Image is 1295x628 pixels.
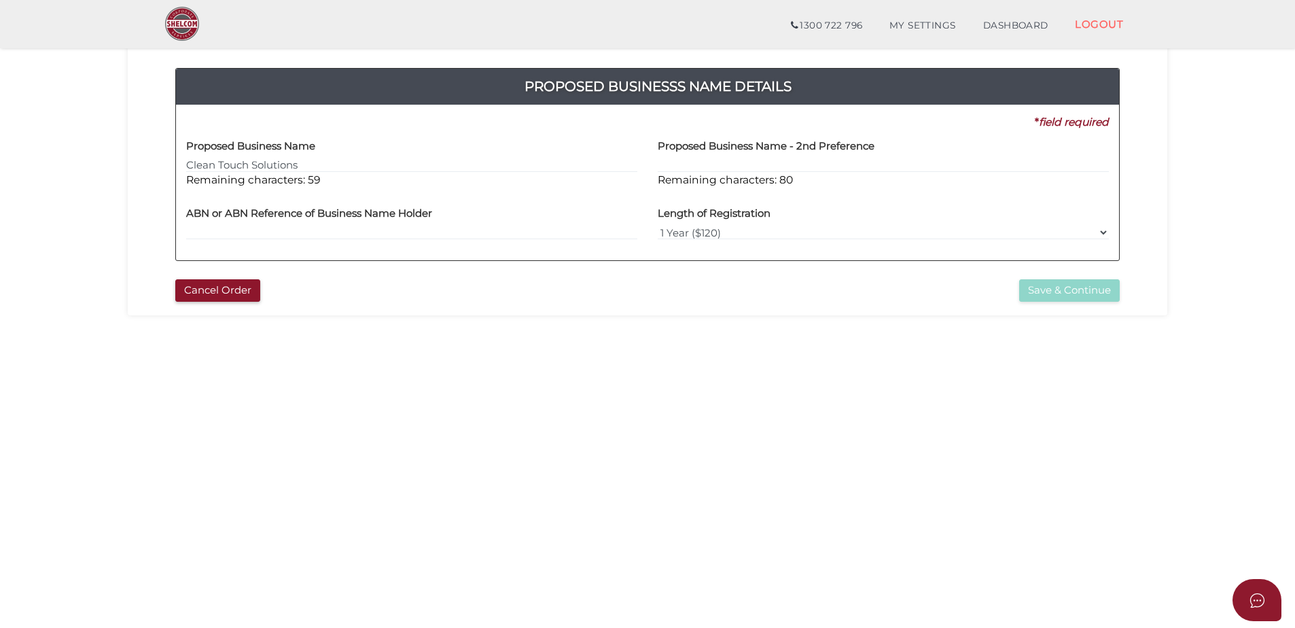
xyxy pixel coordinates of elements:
[175,279,260,302] button: Cancel Order
[186,208,432,220] h4: ABN or ABN Reference of Business Name Holder
[658,208,770,220] h4: Length of Registration
[658,141,874,152] h4: Proposed Business Name - 2nd Preference
[186,141,315,152] h4: Proposed Business Name
[970,12,1062,39] a: DASHBOARD
[658,173,793,186] span: Remaining characters: 80
[1019,279,1120,302] button: Save & Continue
[777,12,876,39] a: 1300 722 796
[1039,116,1109,128] i: field required
[186,75,1129,97] h4: Proposed Businesss Name Details
[186,173,321,186] span: Remaining characters: 59
[876,12,970,39] a: MY SETTINGS
[1232,579,1281,621] button: Open asap
[1061,10,1137,38] a: LOGOUT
